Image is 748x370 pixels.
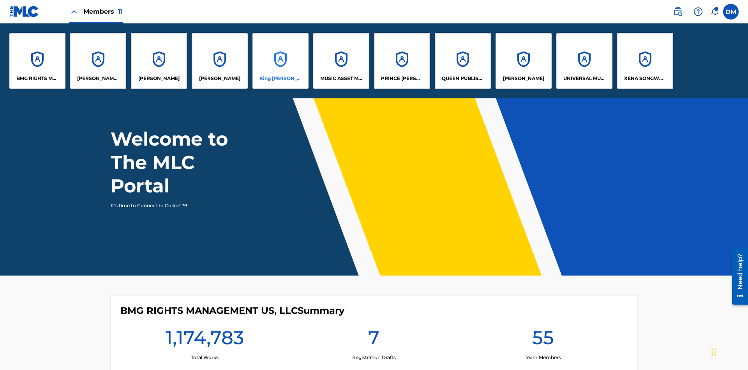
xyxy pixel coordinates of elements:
iframe: Resource Center [726,245,748,309]
a: AccountsQUEEN PUBLISHA [435,33,491,89]
p: RONALD MCTESTERSON [503,75,544,82]
img: Close [69,7,79,16]
div: Drag [711,340,716,364]
p: BMG RIGHTS MANAGEMENT US, LLC [16,75,59,82]
a: Accounts[PERSON_NAME] [192,33,248,89]
p: It's time to Connect to Collect™! [111,202,246,209]
a: AccountsUNIVERSAL MUSIC PUB GROUP [556,33,612,89]
span: 11 [118,8,123,15]
a: AccountsKing [PERSON_NAME] [252,33,309,89]
p: King McTesterson [259,75,302,82]
p: QUEEN PUBLISHA [442,75,484,82]
h1: 55 [532,326,554,354]
p: XENA SONGWRITER [624,75,667,82]
p: Team Members [525,354,561,361]
img: help [693,7,703,16]
a: Public Search [670,4,686,20]
a: Accounts[PERSON_NAME] [496,33,552,89]
p: CLEO SONGWRITER [77,75,120,82]
a: AccountsBMG RIGHTS MANAGEMENT US, LLC [9,33,65,89]
p: PRINCE MCTESTERSON [381,75,423,82]
div: Help [690,4,706,20]
div: Notifications [711,8,718,16]
p: MUSIC ASSET MANAGEMENT (MAM) [320,75,363,82]
span: Members [83,7,123,16]
h1: Welcome to The MLC Portal [111,127,256,197]
p: Total Works [191,354,219,361]
p: EYAMA MCSINGER [199,75,240,82]
iframe: Chat Widget [709,333,748,370]
a: Accounts[PERSON_NAME] SONGWRITER [70,33,126,89]
p: UNIVERSAL MUSIC PUB GROUP [563,75,606,82]
a: AccountsMUSIC ASSET MANAGEMENT (MAM) [313,33,369,89]
p: ELVIS COSTELLO [138,75,180,82]
div: User Menu [723,4,739,20]
img: MLC Logo [9,6,39,17]
p: Registration Drafts [352,354,396,361]
a: AccountsPRINCE [PERSON_NAME] [374,33,430,89]
a: Accounts[PERSON_NAME] [131,33,187,89]
img: search [673,7,683,16]
h1: 7 [368,326,379,354]
a: AccountsXENA SONGWRITER [617,33,673,89]
h4: BMG RIGHTS MANAGEMENT US, LLC [120,305,344,317]
h1: 1,174,783 [166,326,244,354]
